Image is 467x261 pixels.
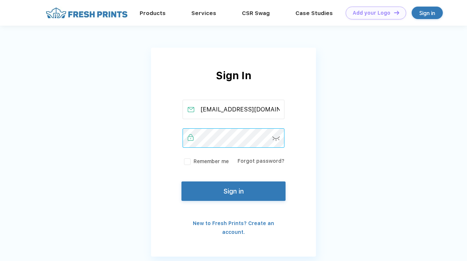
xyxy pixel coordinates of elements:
[419,9,435,17] div: Sign in
[140,10,166,16] a: Products
[412,7,443,19] a: Sign in
[44,7,130,19] img: fo%20logo%202.webp
[181,181,286,201] button: Sign in
[151,68,316,100] div: Sign In
[272,136,280,141] img: password-icon.svg
[193,220,274,235] a: New to Fresh Prints? Create an account.
[183,100,285,119] input: Email
[183,158,229,165] label: Remember me
[353,10,390,16] div: Add your Logo
[188,107,194,112] img: email_active.svg
[238,158,284,164] a: Forgot password?
[188,134,194,141] img: password_active.svg
[394,11,399,15] img: DT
